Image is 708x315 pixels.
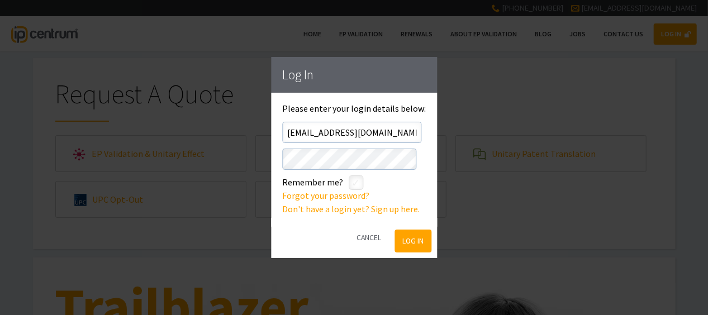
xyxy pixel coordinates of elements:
a: Forgot your password? [282,190,369,201]
a: Don't have a login yet? Sign up here. [282,203,420,214]
h1: Log In [282,68,426,82]
div: Please enter your login details below: [282,104,426,216]
label: styled-checkbox [349,175,363,190]
label: Remember me? [282,175,343,189]
button: Log In [395,230,431,252]
button: Cancel [349,224,389,252]
input: Email [282,122,421,143]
